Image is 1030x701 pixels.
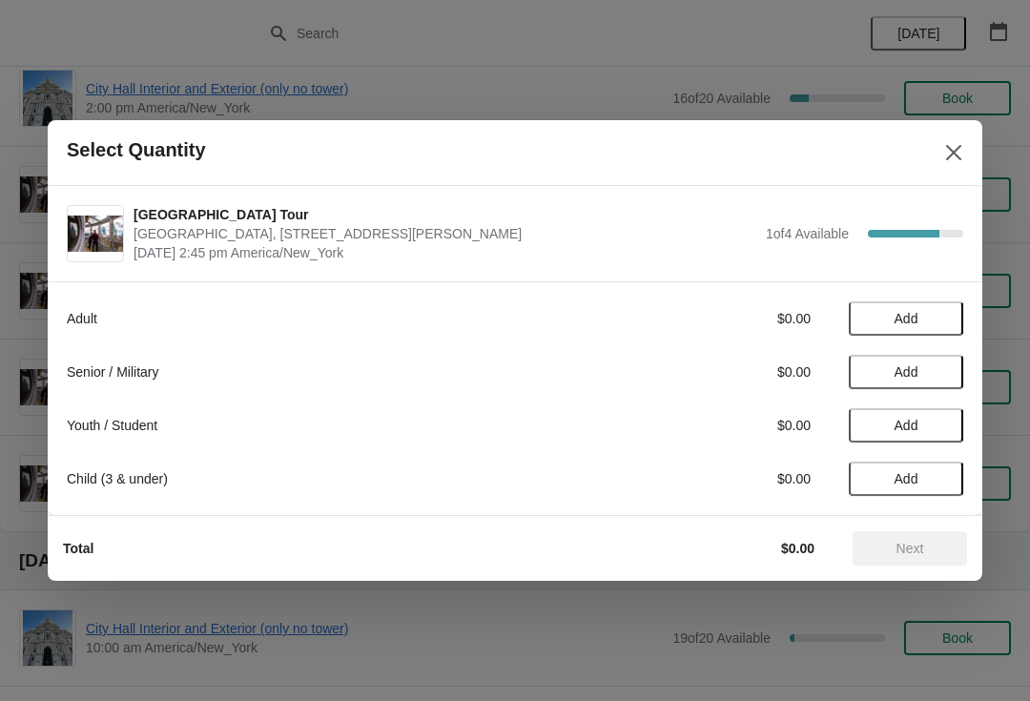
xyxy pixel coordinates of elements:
button: Add [849,462,963,496]
div: $0.00 [634,416,811,435]
span: Add [895,311,918,326]
button: Close [937,135,971,170]
div: $0.00 [634,469,811,488]
span: Add [895,418,918,433]
div: Child (3 & under) [67,469,596,488]
strong: $0.00 [781,541,814,556]
div: Adult [67,309,596,328]
div: Senior / Military [67,362,596,381]
span: 1 of 4 Available [766,226,849,241]
button: Add [849,355,963,389]
button: Add [849,301,963,336]
div: Youth / Student [67,416,596,435]
span: [GEOGRAPHIC_DATA] Tour [134,205,756,224]
span: Add [895,471,918,486]
h2: Select Quantity [67,139,206,161]
button: Add [849,408,963,443]
strong: Total [63,541,93,556]
div: $0.00 [634,362,811,381]
span: [DATE] 2:45 pm America/New_York [134,243,756,262]
span: Add [895,364,918,380]
div: $0.00 [634,309,811,328]
span: [GEOGRAPHIC_DATA], [STREET_ADDRESS][PERSON_NAME] [134,224,756,243]
img: City Hall Tower Tour | City Hall Visitor Center, 1400 John F Kennedy Boulevard Suite 121, Philade... [68,216,123,253]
